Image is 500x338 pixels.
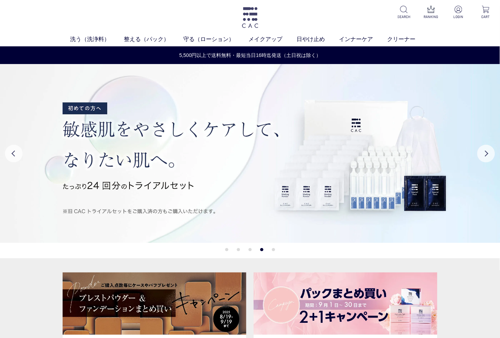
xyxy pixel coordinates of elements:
a: RANKING [423,6,440,19]
a: 守る（ローション） [184,35,249,44]
a: SEARCH [395,6,413,19]
p: LOGIN [450,14,467,19]
a: メイクアップ [249,35,297,44]
p: SEARCH [395,14,413,19]
a: 5,500円以上で送料無料・最短当日16時迄発送（土日祝は除く） [0,52,500,59]
a: 洗う（洗浄料） [70,35,124,44]
button: 3 of 5 [248,248,252,251]
a: クリーナー [387,35,430,44]
p: CART [477,14,494,19]
img: logo [241,7,259,28]
a: インナーケア [339,35,387,44]
a: 日やけ止め [297,35,339,44]
button: 4 of 5 [260,248,263,251]
a: CART [477,6,494,19]
button: Previous [5,145,23,162]
a: LOGIN [450,6,467,19]
a: 整える（パック） [124,35,184,44]
button: 2 of 5 [237,248,240,251]
button: 1 of 5 [225,248,228,251]
button: 5 of 5 [272,248,275,251]
img: パックキャンペーン2+1 [254,273,437,335]
button: Next [477,145,495,162]
img: ベースメイクキャンペーン [63,273,246,335]
p: RANKING [423,14,440,19]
